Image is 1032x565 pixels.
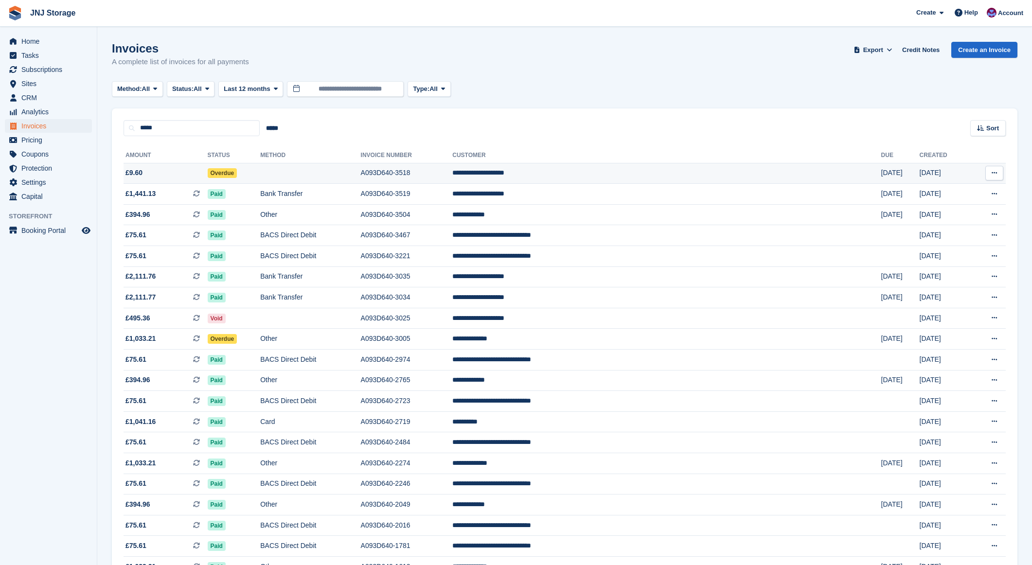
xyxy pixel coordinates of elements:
[920,204,969,225] td: [DATE]
[208,168,237,178] span: Overdue
[208,396,226,406] span: Paid
[881,163,920,184] td: [DATE]
[361,184,453,205] td: A093D640-3519
[920,536,969,557] td: [DATE]
[125,292,156,302] span: £2,111.77
[21,133,80,147] span: Pricing
[125,189,156,199] span: £1,441.13
[881,494,920,515] td: [DATE]
[920,411,969,432] td: [DATE]
[260,515,360,536] td: BACS Direct Debit
[208,210,226,220] span: Paid
[920,494,969,515] td: [DATE]
[260,536,360,557] td: BACS Direct Debit
[260,494,360,515] td: Other
[361,370,453,391] td: A093D640-2765
[125,271,156,282] span: £2,111.76
[361,494,453,515] td: A093D640-2049
[260,432,360,453] td: BACS Direct Debit
[112,56,249,68] p: A complete list of invoices for all payments
[951,42,1017,58] a: Create an Invoice
[5,77,92,90] a: menu
[881,184,920,205] td: [DATE]
[208,417,226,427] span: Paid
[920,474,969,494] td: [DATE]
[125,499,150,510] span: £394.96
[5,35,92,48] a: menu
[260,246,360,267] td: BACS Direct Debit
[361,515,453,536] td: A093D640-2016
[881,204,920,225] td: [DATE]
[21,147,80,161] span: Coupons
[21,63,80,76] span: Subscriptions
[881,266,920,287] td: [DATE]
[208,230,226,240] span: Paid
[125,417,156,427] span: £1,041.16
[80,225,92,236] a: Preview store
[5,133,92,147] a: menu
[208,479,226,489] span: Paid
[987,8,996,18] img: Jonathan Scrase
[125,168,142,178] span: £9.60
[218,81,283,97] button: Last 12 months
[208,375,226,385] span: Paid
[863,45,883,55] span: Export
[361,266,453,287] td: A093D640-3035
[361,225,453,246] td: A093D640-3467
[920,370,969,391] td: [DATE]
[920,432,969,453] td: [DATE]
[125,313,150,323] span: £495.36
[208,355,226,365] span: Paid
[5,91,92,105] a: menu
[125,478,146,489] span: £75.61
[881,370,920,391] td: [DATE]
[125,251,146,261] span: £75.61
[986,124,999,133] span: Sort
[125,210,150,220] span: £394.96
[260,184,360,205] td: Bank Transfer
[21,105,80,119] span: Analytics
[125,541,146,551] span: £75.61
[361,308,453,329] td: A093D640-3025
[920,350,969,371] td: [DATE]
[920,391,969,412] td: [DATE]
[26,5,79,21] a: JNJ Storage
[5,224,92,237] a: menu
[429,84,438,94] span: All
[208,189,226,199] span: Paid
[167,81,214,97] button: Status: All
[920,225,969,246] td: [DATE]
[9,212,97,221] span: Storefront
[21,35,80,48] span: Home
[5,161,92,175] a: menu
[5,105,92,119] a: menu
[361,148,453,163] th: Invoice Number
[5,63,92,76] a: menu
[208,148,261,163] th: Status
[125,458,156,468] span: £1,033.21
[260,204,360,225] td: Other
[920,163,969,184] td: [DATE]
[898,42,943,58] a: Credit Notes
[5,147,92,161] a: menu
[208,251,226,261] span: Paid
[208,500,226,510] span: Paid
[260,148,360,163] th: Method
[881,329,920,350] td: [DATE]
[21,119,80,133] span: Invoices
[361,453,453,474] td: A093D640-2274
[361,329,453,350] td: A093D640-3005
[361,246,453,267] td: A093D640-3221
[260,329,360,350] td: Other
[124,148,208,163] th: Amount
[920,266,969,287] td: [DATE]
[260,350,360,371] td: BACS Direct Debit
[361,350,453,371] td: A093D640-2974
[21,77,80,90] span: Sites
[125,375,150,385] span: £394.96
[964,8,978,18] span: Help
[208,334,237,344] span: Overdue
[5,190,92,203] a: menu
[852,42,894,58] button: Export
[21,91,80,105] span: CRM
